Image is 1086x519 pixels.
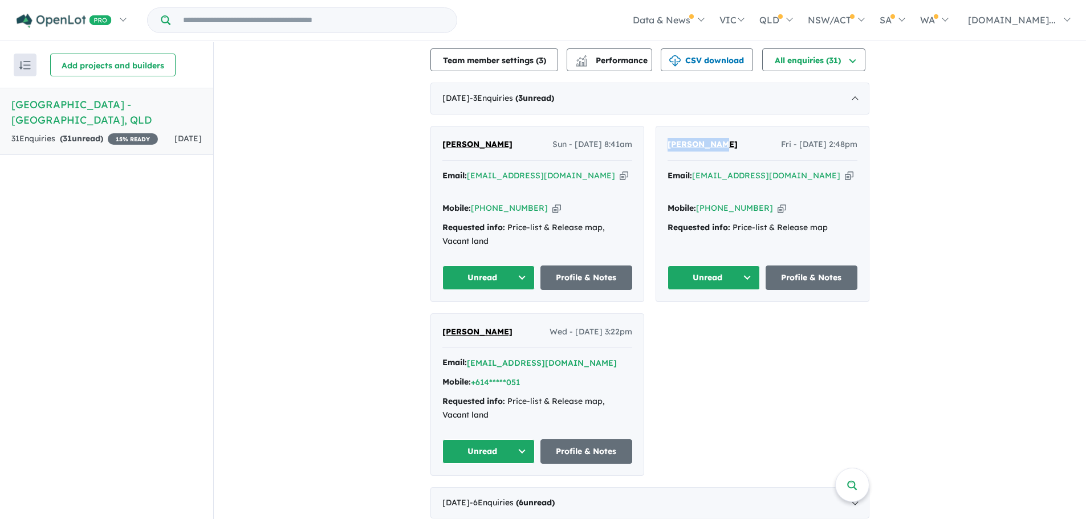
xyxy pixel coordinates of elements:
a: [PHONE_NUMBER] [696,203,773,213]
button: Add projects and builders [50,54,176,76]
button: Copy [845,170,853,182]
div: Price-list & Release map, Vacant land [442,221,632,248]
button: Unread [442,265,535,290]
input: Try estate name, suburb, builder or developer [173,8,454,32]
span: [PERSON_NAME] [442,139,513,149]
span: Wed - [DATE] 3:22pm [550,325,632,339]
button: Copy [552,202,561,214]
strong: Mobile: [442,377,471,387]
button: Performance [567,48,652,71]
strong: Email: [442,170,467,181]
button: CSV download [661,48,753,71]
strong: Email: [442,357,467,367]
span: - 6 Enquir ies [470,497,555,508]
strong: ( unread) [515,93,554,103]
img: Openlot PRO Logo White [17,14,112,28]
span: Performance [577,55,648,66]
span: 3 [518,93,523,103]
img: line-chart.svg [576,55,587,62]
img: sort.svg [19,61,31,70]
button: Copy [620,170,628,182]
a: [EMAIL_ADDRESS][DOMAIN_NAME] [467,170,615,181]
span: Sun - [DATE] 8:41am [552,138,632,152]
a: Profile & Notes [540,439,633,464]
span: [DOMAIN_NAME]... [968,14,1056,26]
span: 3 [539,55,543,66]
strong: ( unread) [516,497,555,508]
span: 15 % READY [108,133,158,145]
h5: [GEOGRAPHIC_DATA] - [GEOGRAPHIC_DATA] , QLD [11,97,202,128]
span: [DATE] [174,133,202,144]
button: Team member settings (3) [430,48,558,71]
span: Fri - [DATE] 2:48pm [781,138,857,152]
button: All enquiries (31) [762,48,865,71]
strong: Requested info: [442,396,505,406]
div: Price-list & Release map [668,221,857,235]
strong: Requested info: [668,222,730,232]
span: [PERSON_NAME] [442,326,513,337]
img: download icon [669,55,681,67]
div: 31 Enquir ies [11,132,158,146]
button: Unread [668,265,760,290]
a: Profile & Notes [540,265,633,290]
strong: Mobile: [442,203,471,213]
a: [PERSON_NAME] [668,138,738,152]
strong: ( unread) [60,133,103,144]
span: 6 [519,497,523,508]
a: [PERSON_NAME] [442,325,513,339]
div: [DATE] [430,487,869,519]
button: Unread [442,439,535,464]
img: bar-chart.svg [576,59,587,66]
a: [PHONE_NUMBER] [471,203,548,213]
a: [PERSON_NAME] [442,138,513,152]
button: [EMAIL_ADDRESS][DOMAIN_NAME] [467,357,617,369]
span: - 3 Enquir ies [470,93,554,103]
span: [PERSON_NAME] [668,139,738,149]
div: [DATE] [430,83,869,115]
a: Profile & Notes [766,265,858,290]
strong: Mobile: [668,203,696,213]
strong: Email: [668,170,692,181]
a: [EMAIL_ADDRESS][DOMAIN_NAME] [692,170,840,181]
span: 31 [63,133,72,144]
strong: Requested info: [442,222,505,232]
div: Price-list & Release map, Vacant land [442,395,632,422]
button: Copy [778,202,786,214]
